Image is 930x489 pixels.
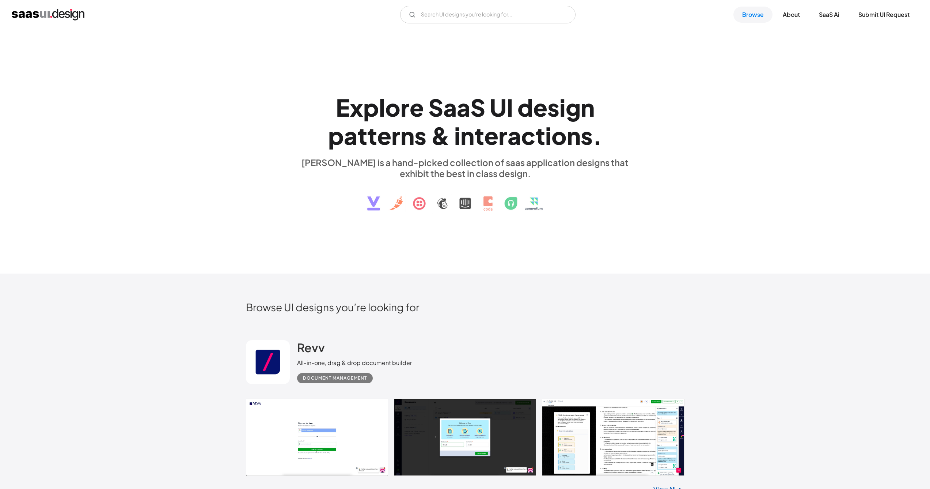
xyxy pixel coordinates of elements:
div: p [363,93,379,121]
div: r [401,93,410,121]
div: e [377,121,391,150]
div: U [490,93,506,121]
div: c [521,121,535,150]
img: text, icon, saas logo [354,179,576,217]
div: t [474,121,484,150]
div: E [336,93,350,121]
h2: Revv [297,340,325,355]
div: All-in-one, drag & drop document builder [297,358,412,367]
div: t [357,121,367,150]
div: t [367,121,377,150]
div: a [457,93,470,121]
div: n [460,121,474,150]
a: Submit UI Request [850,7,918,23]
div: s [547,93,559,121]
input: Search UI designs you're looking for... [400,6,576,23]
div: o [385,93,401,121]
div: d [517,93,533,121]
a: Revv [297,340,325,358]
div: l [379,93,385,121]
h2: Browse UI designs you’re looking for [246,301,684,313]
div: a [508,121,521,150]
a: About [774,7,809,23]
div: x [350,93,363,121]
div: [PERSON_NAME] is a hand-picked collection of saas application designs that exhibit the best in cl... [297,157,633,179]
form: Email Form [400,6,576,23]
div: r [391,121,401,150]
div: o [551,121,567,150]
a: SaaS Ai [810,7,848,23]
div: p [328,121,344,150]
div: Document Management [303,374,367,383]
div: s [414,121,426,150]
h1: Explore SaaS UI design patterns & interactions. [297,93,633,150]
div: I [506,93,513,121]
div: e [484,121,498,150]
div: n [581,93,595,121]
div: & [431,121,450,150]
div: S [428,93,443,121]
div: s [581,121,593,150]
div: i [454,121,460,150]
a: Browse [733,7,773,23]
div: a [344,121,357,150]
div: n [401,121,414,150]
div: e [533,93,547,121]
div: i [545,121,551,150]
div: g [566,93,581,121]
div: . [593,121,602,150]
div: t [535,121,545,150]
div: S [470,93,485,121]
div: n [567,121,581,150]
a: home [12,9,84,20]
div: e [410,93,424,121]
div: r [498,121,508,150]
div: a [443,93,457,121]
div: i [559,93,566,121]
